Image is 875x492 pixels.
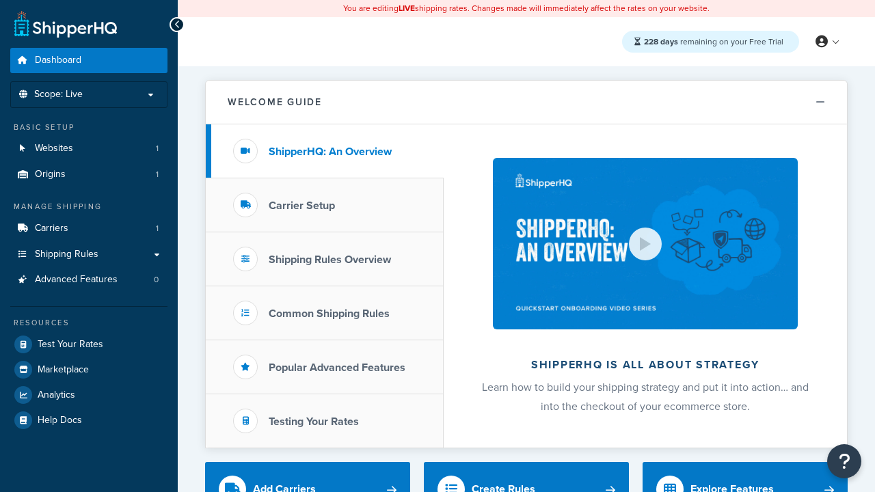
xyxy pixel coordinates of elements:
[35,249,98,260] span: Shipping Rules
[10,162,167,187] a: Origins1
[156,223,159,234] span: 1
[35,55,81,66] span: Dashboard
[269,254,391,266] h3: Shipping Rules Overview
[480,359,811,371] h2: ShipperHQ is all about strategy
[10,408,167,433] a: Help Docs
[35,143,73,154] span: Websites
[156,169,159,180] span: 1
[38,389,75,401] span: Analytics
[269,200,335,212] h3: Carrier Setup
[10,162,167,187] li: Origins
[10,136,167,161] a: Websites1
[35,274,118,286] span: Advanced Features
[482,379,809,414] span: Learn how to build your shipping strategy and put it into action… and into the checkout of your e...
[269,361,405,374] h3: Popular Advanced Features
[228,97,322,107] h2: Welcome Guide
[10,136,167,161] li: Websites
[10,216,167,241] li: Carriers
[10,122,167,133] div: Basic Setup
[493,158,798,329] img: ShipperHQ is all about strategy
[10,48,167,73] a: Dashboard
[206,81,847,124] button: Welcome Guide
[10,267,167,292] li: Advanced Features
[827,444,861,478] button: Open Resource Center
[34,89,83,100] span: Scope: Live
[269,307,390,320] h3: Common Shipping Rules
[38,339,103,351] span: Test Your Rates
[156,143,159,154] span: 1
[269,146,392,158] h3: ShipperHQ: An Overview
[10,267,167,292] a: Advanced Features0
[10,317,167,329] div: Resources
[10,216,167,241] a: Carriers1
[35,223,68,234] span: Carriers
[10,201,167,213] div: Manage Shipping
[154,274,159,286] span: 0
[644,36,783,48] span: remaining on your Free Trial
[10,332,167,357] a: Test Your Rates
[35,169,66,180] span: Origins
[269,415,359,428] h3: Testing Your Rates
[10,242,167,267] a: Shipping Rules
[10,383,167,407] a: Analytics
[399,2,415,14] b: LIVE
[644,36,678,48] strong: 228 days
[38,364,89,376] span: Marketplace
[10,357,167,382] a: Marketplace
[38,415,82,426] span: Help Docs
